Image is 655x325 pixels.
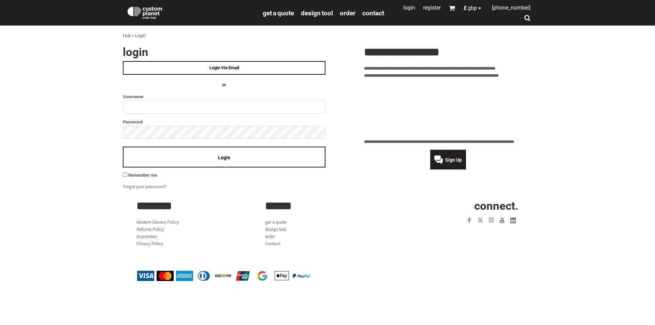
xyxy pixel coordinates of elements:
[135,32,146,40] div: Login
[215,271,232,281] img: Discover
[136,227,164,232] a: Returns Policy
[403,4,415,11] a: Login
[265,220,287,225] a: get a quote
[195,271,213,281] img: Diners Club
[423,4,441,11] a: Register
[123,82,325,89] h4: OR
[273,271,290,281] img: Apple Pay
[123,46,325,58] h2: Login
[464,5,468,11] span: £
[265,234,275,239] a: order
[492,4,530,11] span: [PHONE_NUMBER]
[137,271,154,281] img: Visa
[394,200,519,211] h2: CONNECT.
[254,271,271,281] img: Google Pay
[468,5,477,11] span: GBP
[263,9,294,17] a: get a quote
[136,234,157,239] a: Guarantee
[176,271,193,281] img: American Express
[123,172,127,177] input: Remember me
[364,83,532,134] iframe: Customer reviews powered by Trustpilot
[132,32,134,40] div: >
[123,2,259,22] a: Custom Planet
[209,65,239,70] span: Login Via Email
[301,9,333,17] a: design tool
[136,241,163,246] a: Privacy Policy
[123,93,325,101] label: Username
[218,155,230,160] span: Login
[340,9,355,17] a: order
[128,173,157,178] span: Remember me
[123,61,325,75] a: Login Via Email
[265,241,280,246] a: Contact
[445,157,462,163] span: Sign Up
[136,220,179,225] a: Modern Slavery Policy
[126,5,163,19] img: Custom Planet
[265,227,286,232] a: design tool
[123,118,325,126] label: Password
[157,271,174,281] img: Mastercard
[123,33,131,38] a: Hub
[234,271,251,281] img: China UnionPay
[424,230,519,238] iframe: Customer reviews powered by Trustpilot
[362,9,384,17] a: Contact
[293,274,310,278] img: PayPal
[123,184,166,189] a: Forgot your password?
